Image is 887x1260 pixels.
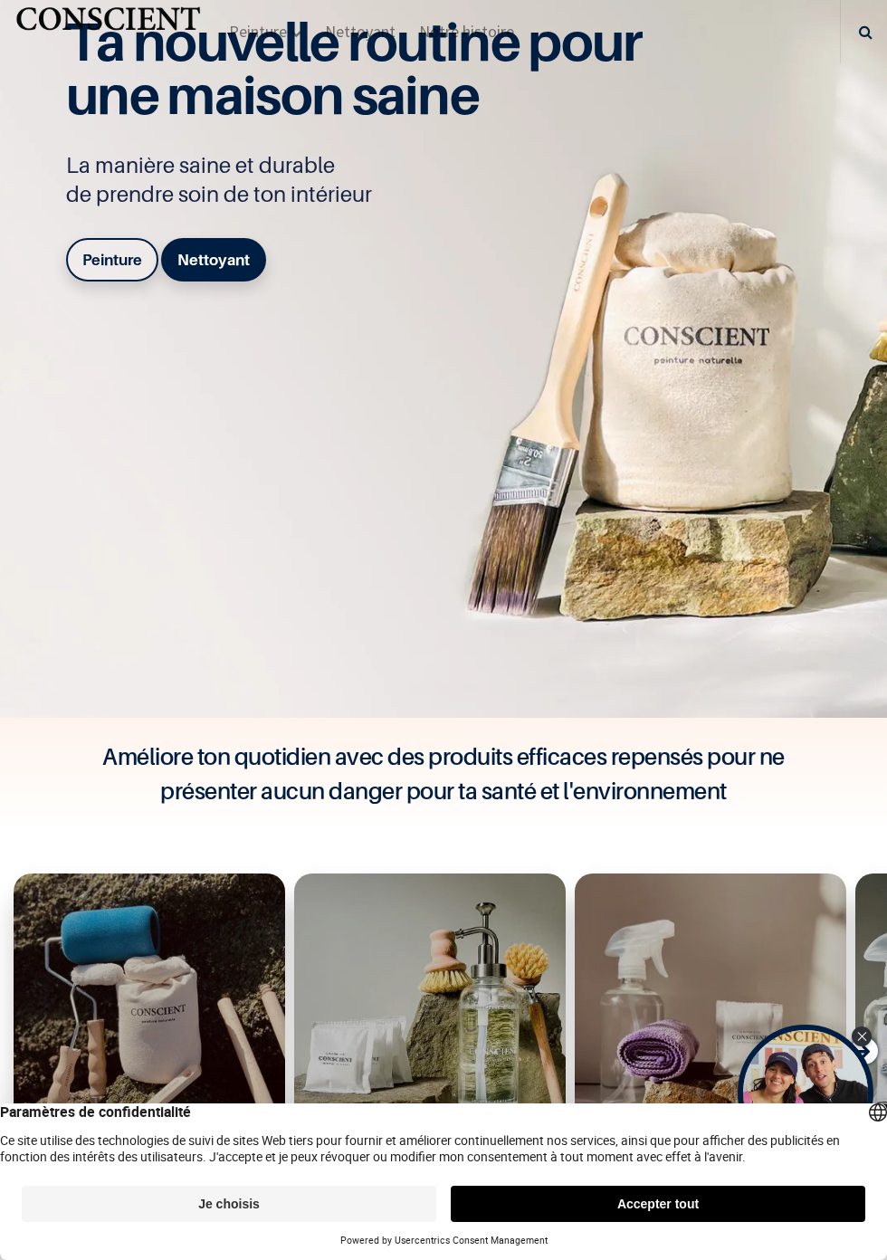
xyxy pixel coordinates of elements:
[66,9,642,127] span: Ta nouvelle routine pour une maison saine
[309,1102,551,1177] a: Liquide Vaisselle
[66,238,158,282] a: Peinture
[325,21,396,42] span: Nettoyant
[738,1025,873,1160] div: Tolstoy bubble widget
[852,1026,872,1046] div: Close Tolstoy widget
[738,1025,873,1160] div: Open Tolstoy widget
[294,873,566,1227] div: 2 / 6
[229,21,287,42] span: Peinture
[82,251,142,269] b: Peinture
[14,873,285,1227] div: 1 / 6
[161,238,266,282] a: Nettoyant
[575,873,846,1227] div: 3 / 6
[66,151,654,209] p: La manière saine et durable de prendre soin de ton intérieur
[738,1025,873,1160] div: Open Tolstoy
[81,740,806,808] h4: Améliore ton quotidien avec des produits efficaces repensés pour ne présenter aucun danger pour t...
[419,21,514,42] span: Notre histoire
[15,15,70,70] button: Open chat widget
[177,251,250,269] b: Nettoyant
